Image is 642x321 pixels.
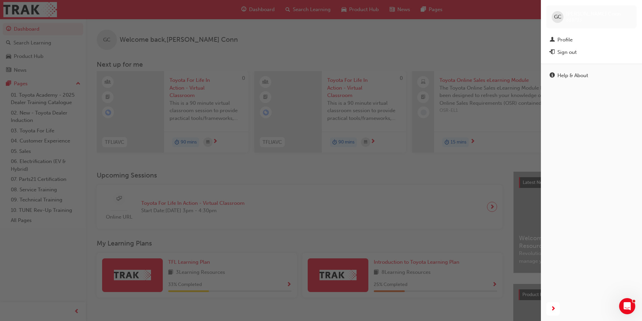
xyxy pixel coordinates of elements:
a: Profile [546,34,637,46]
span: 659733 [566,17,582,23]
button: Sign out [546,46,637,59]
div: Help & About [557,72,588,79]
span: next-icon [551,305,556,313]
iframe: Intercom live chat [619,298,635,314]
span: info-icon [550,73,555,79]
a: Help & About [546,69,637,82]
span: exit-icon [550,50,555,56]
span: GC [554,13,561,21]
span: [PERSON_NAME] Conn [566,11,621,17]
div: Profile [557,36,573,44]
span: man-icon [550,37,555,43]
div: Sign out [557,49,577,56]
